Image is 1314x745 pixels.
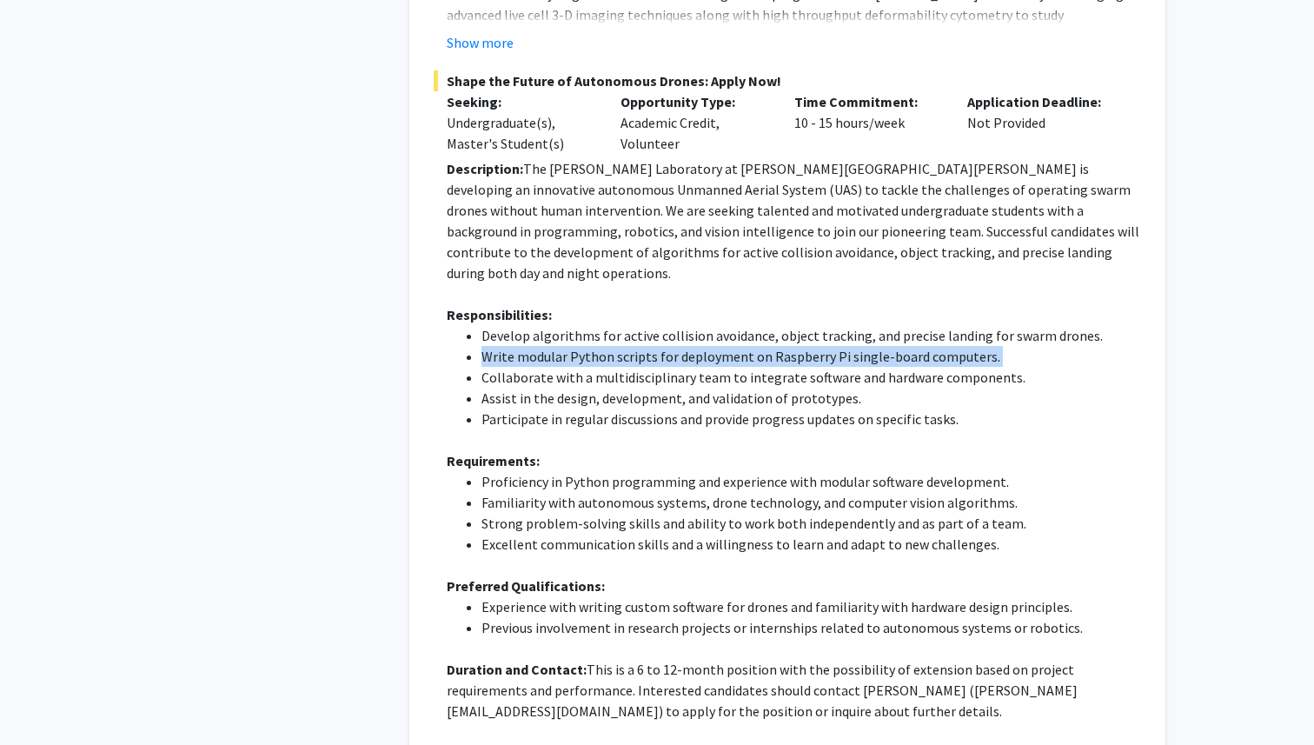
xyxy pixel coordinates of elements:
p: Seeking: [447,91,594,112]
li: Previous involvement in research projects or internships related to autonomous systems or robotics. [481,617,1141,638]
p: Time Commitment: [794,91,942,112]
span: Shape the Future of Autonomous Drones: Apply Now! [434,70,1141,91]
strong: Requirements: [447,452,540,469]
li: Excellent communication skills and a willingness to learn and adapt to new challenges. [481,534,1141,555]
p: This is a 6 to 12-month position with the possibility of extension based on project requirements ... [447,659,1141,722]
li: Proficiency in Python programming and experience with modular software development. [481,471,1141,492]
div: Academic Credit, Volunteer [607,91,781,154]
li: Experience with writing custom software for drones and familiarity with hardware design principles. [481,596,1141,617]
p: Opportunity Type: [620,91,768,112]
li: Develop algorithms for active collision avoidance, object tracking, and precise landing for swarm... [481,325,1141,346]
button: Show more [447,32,514,53]
div: Undergraduate(s), Master's Student(s) [447,112,594,154]
strong: Preferred Qualifications: [447,577,605,595]
li: Assist in the design, development, and validation of prototypes. [481,388,1141,409]
p: Application Deadline: [967,91,1115,112]
li: Familiarity with autonomous systems, drone technology, and computer vision algorithms. [481,492,1141,513]
li: Collaborate with a multidisciplinary team to integrate software and hardware components. [481,367,1141,388]
li: Participate in regular discussions and provide progress updates on specific tasks. [481,409,1141,429]
iframe: Chat [13,667,74,732]
li: Strong problem-solving skills and ability to work both independently and as part of a team. [481,513,1141,534]
strong: Description: [447,160,523,177]
div: Not Provided [954,91,1128,154]
div: 10 - 15 hours/week [781,91,955,154]
p: The [PERSON_NAME] Laboratory at [PERSON_NAME][GEOGRAPHIC_DATA][PERSON_NAME] is developing an inno... [447,158,1141,283]
strong: Responsibilities: [447,306,552,323]
li: Write modular Python scripts for deployment on Raspberry Pi single-board computers. [481,346,1141,367]
strong: Duration and Contact: [447,661,587,678]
